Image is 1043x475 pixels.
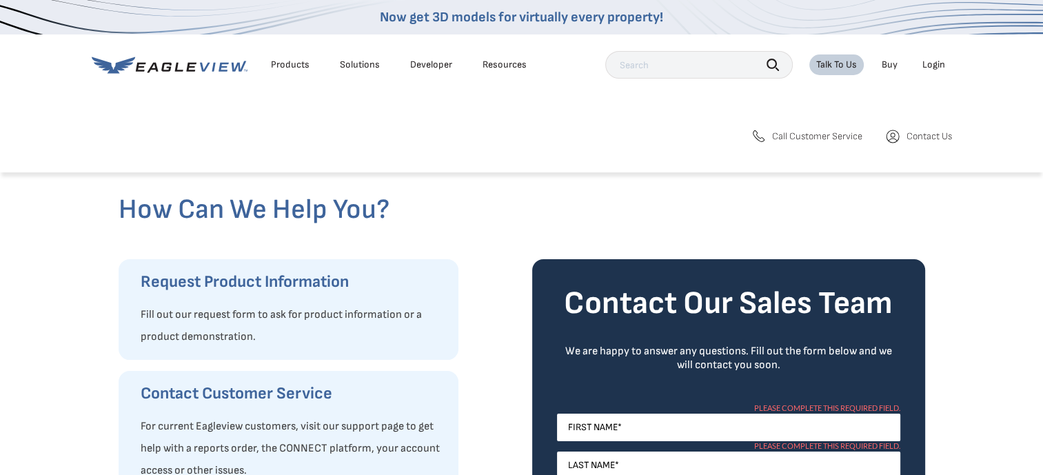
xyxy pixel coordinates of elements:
[557,345,900,372] div: We are happy to answer any questions. Fill out the form below and we will contact you soon.
[816,59,857,71] div: Talk To Us
[271,59,310,71] div: Products
[119,193,925,226] h2: How Can We Help You?
[922,59,945,71] div: Login
[605,51,793,79] input: Search
[410,59,452,71] a: Developer
[884,128,952,145] a: Contact Us
[141,304,445,348] p: Fill out our request form to ask for product information or a product demonstration.
[882,59,898,71] a: Buy
[483,59,527,71] div: Resources
[141,271,445,293] h3: Request Product Information
[340,59,380,71] div: Solutions
[750,128,862,145] a: Call Customer Service
[380,9,663,26] a: Now get 3D models for virtually every property!
[564,285,893,323] strong: Contact Our Sales Team
[907,130,952,143] span: Contact Us
[141,383,445,405] h3: Contact Customer Service
[772,130,862,143] span: Call Customer Service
